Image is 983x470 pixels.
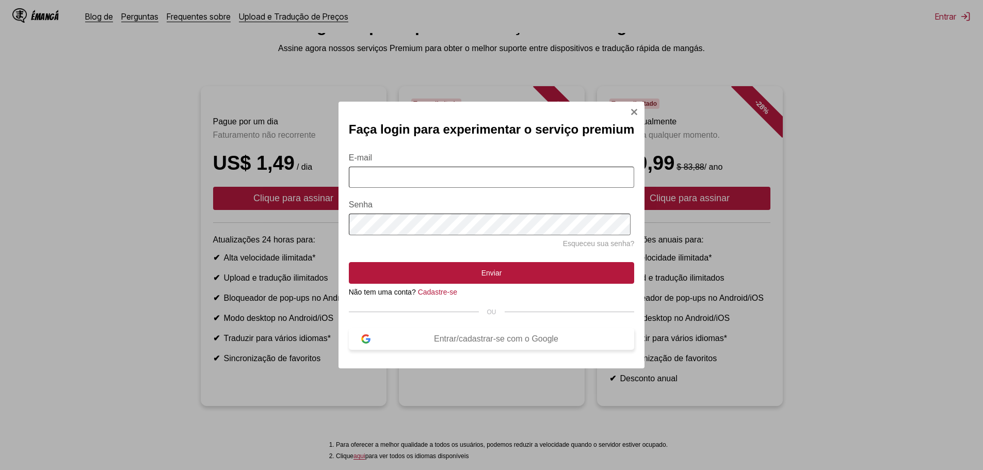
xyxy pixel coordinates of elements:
[418,288,457,296] a: Cadastre-se
[349,262,635,284] button: Enviar
[481,269,502,277] font: Enviar
[349,122,635,136] font: Faça login para experimentar o serviço premium
[434,334,558,343] font: Entrar/cadastrar-se com o Google
[349,153,372,162] font: E-mail
[630,108,638,116] img: Fechar
[339,102,645,368] div: Entrar Modal
[349,288,416,296] font: Não tem uma conta?
[361,334,370,344] img: logotipo do Google
[349,328,635,350] button: Entrar/cadastrar-se com o Google
[563,239,635,248] a: Esqueceu sua senha?
[349,200,373,209] font: Senha
[487,309,496,316] font: OU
